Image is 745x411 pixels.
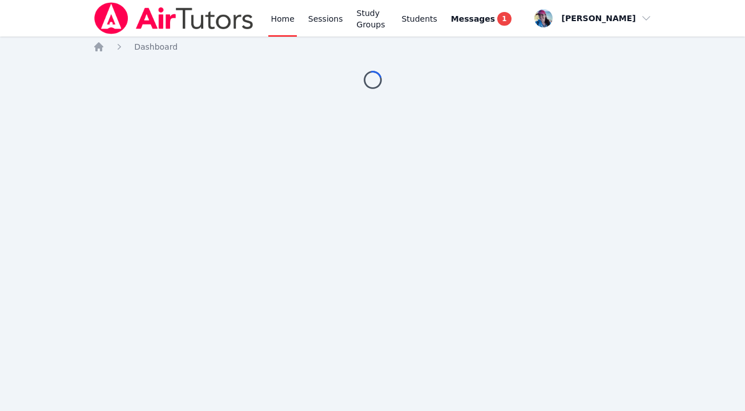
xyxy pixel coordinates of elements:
[451,13,495,25] span: Messages
[93,41,652,53] nav: Breadcrumb
[93,2,255,34] img: Air Tutors
[134,41,178,53] a: Dashboard
[134,42,178,51] span: Dashboard
[497,12,511,26] span: 1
